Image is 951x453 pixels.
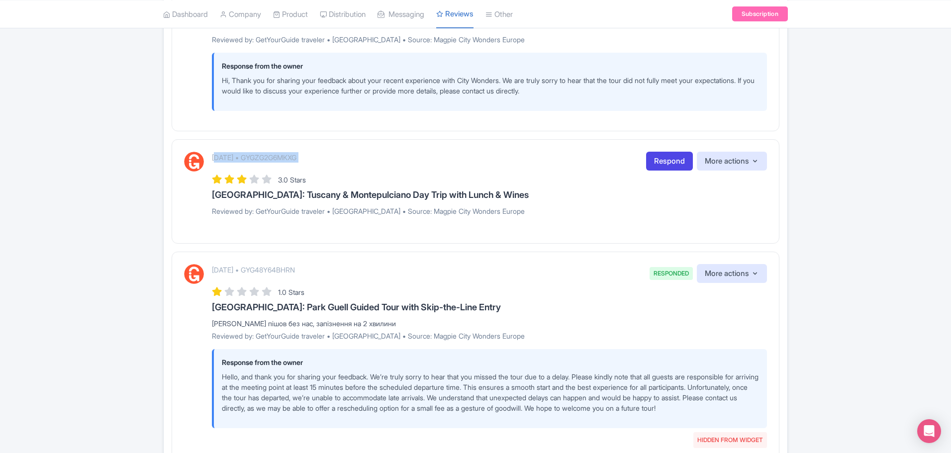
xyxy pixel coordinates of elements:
a: Product [273,0,308,28]
div: Open Intercom Messenger [917,419,941,443]
span: HIDDEN FROM WIDGET [693,432,767,448]
a: Subscription [732,6,788,21]
a: Messaging [378,0,424,28]
p: [DATE] • GYGZG2G6MKXG [212,152,296,163]
p: [DATE] • GYG48Y64BHRN [212,265,295,275]
p: Hi, Thank you for sharing your feedback about your recent experience with City Wonders. We are tr... [222,75,759,96]
span: RESPONDED [650,267,693,280]
h3: [GEOGRAPHIC_DATA]: Vatican & Sistine Chapel Ticket with Audio Guided Tour [212,18,767,28]
p: Hello, and thank you for sharing your feedback. We’re truly sorry to hear that you missed the tou... [222,371,759,413]
button: More actions [697,264,767,283]
a: Company [220,0,261,28]
button: More actions [697,152,767,171]
div: [PERSON_NAME] пішов без нас, запізнення на 2 хвилини [212,318,767,329]
a: Distribution [320,0,366,28]
p: Response from the owner [222,61,759,71]
p: Response from the owner [222,357,759,367]
p: Reviewed by: GetYourGuide traveler • [GEOGRAPHIC_DATA] • Source: Magpie City Wonders Europe [212,206,767,216]
img: GetYourGuide Logo [184,152,204,172]
img: GetYourGuide Logo [184,264,204,284]
span: 3.0 Stars [278,176,306,184]
p: Reviewed by: GetYourGuide traveler • [GEOGRAPHIC_DATA] • Source: Magpie City Wonders Europe [212,34,767,45]
h3: [GEOGRAPHIC_DATA]: Tuscany & Montepulciano Day Trip with Lunch & Wines [212,190,767,200]
a: Respond [646,152,693,171]
span: 1.0 Stars [278,288,304,296]
a: Other [485,0,513,28]
a: Dashboard [163,0,208,28]
h3: [GEOGRAPHIC_DATA]: Park Guell Guided Tour with Skip-the-Line Entry [212,302,767,312]
p: Reviewed by: GetYourGuide traveler • [GEOGRAPHIC_DATA] • Source: Magpie City Wonders Europe [212,331,767,341]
